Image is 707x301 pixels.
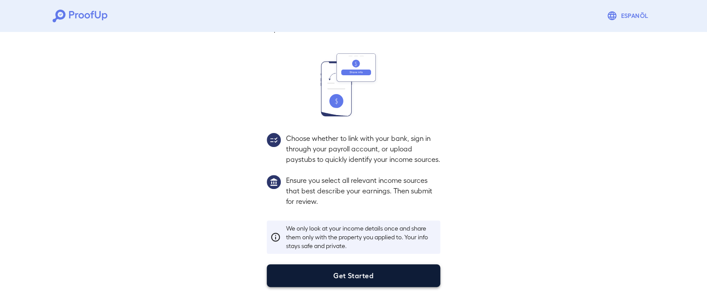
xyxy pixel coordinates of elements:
p: We only look at your income details once and share them only with the property you applied to. Yo... [286,224,437,250]
p: Choose whether to link with your bank, sign in through your payroll account, or upload paystubs t... [286,133,440,164]
button: Espanõl [603,7,654,24]
img: group1.svg [267,175,281,189]
img: group2.svg [267,133,281,147]
img: transfer_money.svg [321,53,386,116]
p: Ensure you select all relevant income sources that best describe your earnings. Then submit for r... [286,175,440,206]
button: Get Started [267,264,440,287]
